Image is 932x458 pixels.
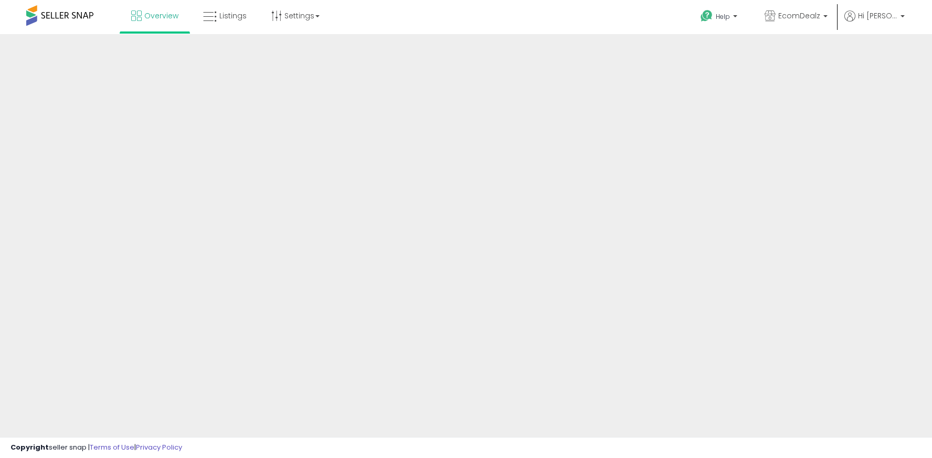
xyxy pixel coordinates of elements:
[144,10,178,21] span: Overview
[844,10,905,34] a: Hi [PERSON_NAME]
[700,9,713,23] i: Get Help
[219,10,247,21] span: Listings
[136,442,182,452] a: Privacy Policy
[858,10,897,21] span: Hi [PERSON_NAME]
[778,10,820,21] span: EcomDealz
[10,443,182,453] div: seller snap | |
[716,12,730,21] span: Help
[90,442,134,452] a: Terms of Use
[692,2,748,34] a: Help
[10,442,49,452] strong: Copyright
